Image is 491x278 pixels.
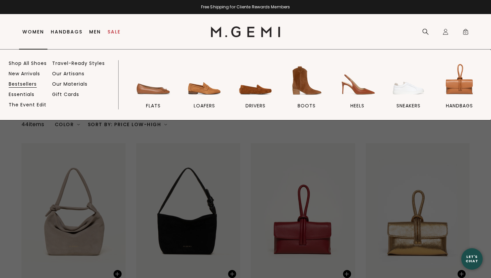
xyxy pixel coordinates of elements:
a: Travel-Ready Styles [52,60,105,66]
a: Essentials [9,91,34,97]
a: flats [131,62,176,120]
a: Our Artisans [52,71,85,77]
a: Our Materials [52,81,88,87]
a: Gift Cards [52,91,79,97]
a: Handbags [51,29,83,34]
span: loafers [194,103,215,109]
a: sneakers [386,62,432,120]
span: heels [350,103,364,109]
div: Let's Chat [461,255,483,263]
a: Sale [108,29,121,34]
img: drivers [237,62,274,99]
a: heels [335,62,380,120]
img: BOOTS [288,62,325,99]
a: New Arrivals [9,71,40,77]
img: M.Gemi [211,26,281,37]
span: handbags [446,103,473,109]
a: BOOTS [284,62,329,120]
img: loafers [186,62,223,99]
a: handbags [437,62,482,120]
span: drivers [246,103,266,109]
a: Men [89,29,101,34]
img: sneakers [390,62,427,99]
a: drivers [232,62,278,120]
img: handbags [441,62,478,99]
a: Shop All Shoes [9,60,47,66]
span: sneakers [396,103,421,109]
span: flats [146,103,161,109]
a: Bestsellers [9,81,37,87]
img: flats [135,62,172,99]
span: BOOTS [298,103,316,109]
a: The Event Edit [9,102,46,108]
a: Women [22,29,44,34]
a: loafers [182,62,227,120]
span: 0 [462,30,469,36]
img: heels [339,62,376,99]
